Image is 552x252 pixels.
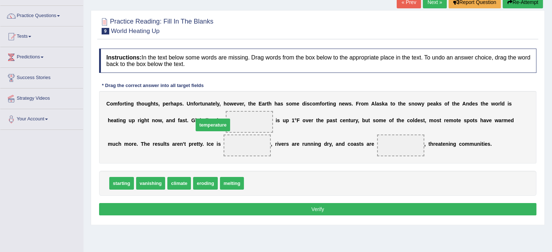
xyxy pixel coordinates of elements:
[187,101,190,107] b: U
[423,117,425,123] b: t
[481,101,482,107] b: t
[457,117,458,123] b: t
[158,117,161,123] b: w
[305,101,307,107] b: i
[119,101,123,107] b: o
[190,101,193,107] b: n
[275,117,277,123] b: i
[325,101,327,107] b: r
[187,117,188,123] b: .
[275,141,277,147] b: r
[377,135,424,156] span: Drop target
[129,117,132,123] b: u
[361,101,364,107] b: o
[458,117,461,123] b: e
[165,141,167,147] b: t
[486,101,488,107] b: e
[224,101,227,107] b: h
[349,101,352,107] b: s
[343,117,345,123] b: e
[198,101,200,107] b: r
[274,101,278,107] b: h
[368,117,370,123] b: t
[158,101,160,107] b: ,
[207,117,208,123] b: l
[373,117,376,123] b: s
[242,101,244,107] b: r
[134,141,137,147] b: e
[195,117,197,123] b: l
[308,117,311,123] b: e
[307,101,310,107] b: s
[113,101,118,107] b: m
[345,117,349,123] b: n
[118,141,122,147] b: h
[144,141,147,147] b: h
[226,111,273,133] span: Drop target
[248,101,250,107] b: t
[407,117,410,123] b: c
[297,117,300,123] b: F
[383,117,386,123] b: e
[118,101,119,107] b: f
[281,141,284,147] b: e
[480,117,483,123] b: h
[154,101,156,107] b: t
[470,117,473,123] b: o
[136,141,138,147] b: .
[168,101,170,107] b: r
[475,101,478,107] b: s
[414,117,418,123] b: d
[176,101,180,107] b: p
[192,141,193,147] b: r
[350,117,353,123] b: u
[196,119,230,131] span: temperature
[316,117,318,123] b: t
[131,101,134,107] b: g
[315,101,320,107] b: m
[499,117,502,123] b: a
[292,101,296,107] b: m
[444,117,446,123] b: r
[365,117,368,123] b: u
[220,117,223,123] b: e
[417,101,421,107] b: w
[446,117,449,123] b: e
[352,101,353,107] b: .
[172,117,175,123] b: d
[312,101,315,107] b: o
[397,117,398,123] b: t
[500,101,502,107] b: l
[127,101,131,107] b: n
[356,101,359,107] b: F
[124,141,128,147] b: m
[169,117,172,123] b: n
[491,101,495,107] b: w
[371,101,375,107] b: A
[193,101,195,107] b: f
[436,101,439,107] b: k
[400,101,403,107] b: h
[507,101,509,107] b: i
[457,101,460,107] b: e
[495,101,498,107] b: o
[224,135,271,156] span: Drop target
[155,141,158,147] b: e
[310,101,312,107] b: c
[99,203,536,215] button: Verify
[429,117,433,123] b: m
[183,141,184,147] b: '
[197,117,200,123] b: o
[278,141,281,147] b: v
[342,101,345,107] b: e
[292,117,295,123] b: 1
[452,101,454,107] b: t
[219,101,221,107] b: ,
[430,101,433,107] b: e
[213,101,216,107] b: e
[144,117,147,123] b: h
[311,117,313,123] b: r
[144,101,148,107] b: u
[182,101,184,107] b: .
[217,101,219,107] b: y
